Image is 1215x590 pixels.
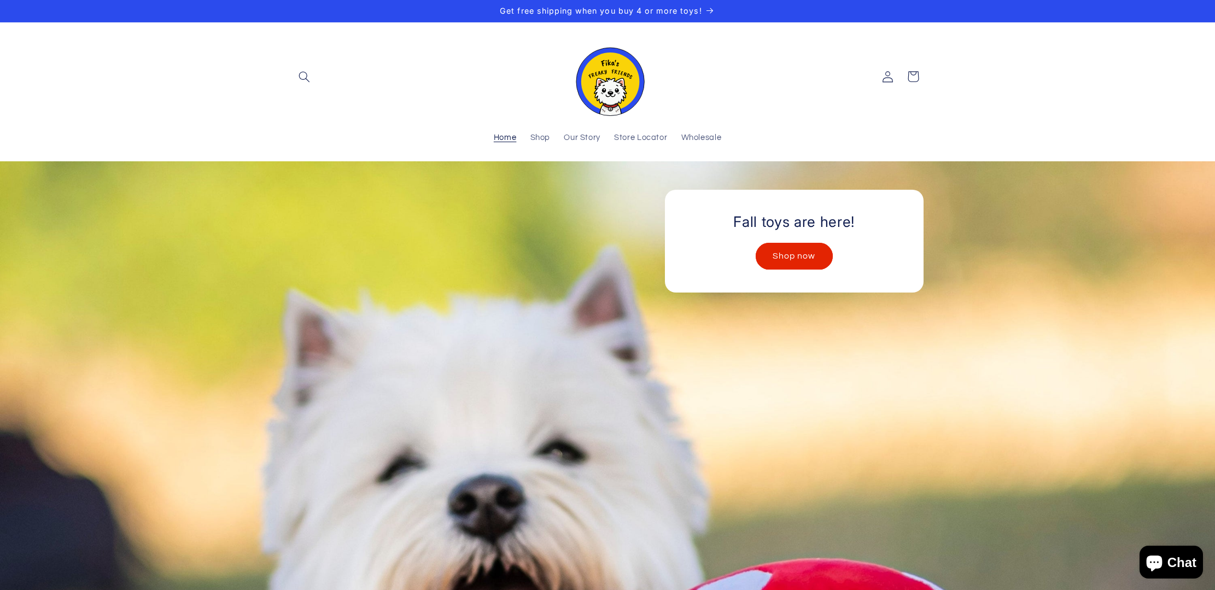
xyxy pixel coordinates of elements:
span: Store Locator [614,133,667,143]
a: Wholesale [674,126,728,150]
inbox-online-store-chat: Shopify online store chat [1136,546,1206,581]
a: Fika's Freaky Friends [565,33,650,120]
img: Fika's Freaky Friends [569,38,646,116]
a: Home [487,126,523,150]
summary: Search [292,64,317,89]
a: Shop [523,126,557,150]
span: Get free shipping when you buy 4 or more toys! [500,6,702,15]
a: Our Story [557,126,607,150]
h2: Fall toys are here! [733,213,855,231]
span: Wholesale [681,133,722,143]
span: Home [494,133,517,143]
a: Store Locator [607,126,674,150]
span: Our Story [564,133,600,143]
span: Shop [530,133,551,143]
a: Shop now [756,243,833,270]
